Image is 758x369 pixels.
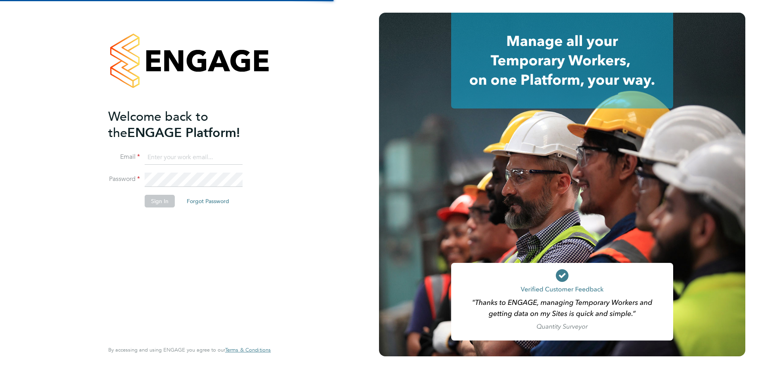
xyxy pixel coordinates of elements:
[145,195,175,207] button: Sign In
[108,108,263,141] h2: ENGAGE Platform!
[108,153,140,161] label: Email
[108,175,140,183] label: Password
[145,150,243,165] input: Enter your work email...
[108,109,208,141] span: Welcome back to the
[108,346,271,353] span: By accessing and using ENGAGE you agree to our
[225,347,271,353] a: Terms & Conditions
[180,195,235,207] button: Forgot Password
